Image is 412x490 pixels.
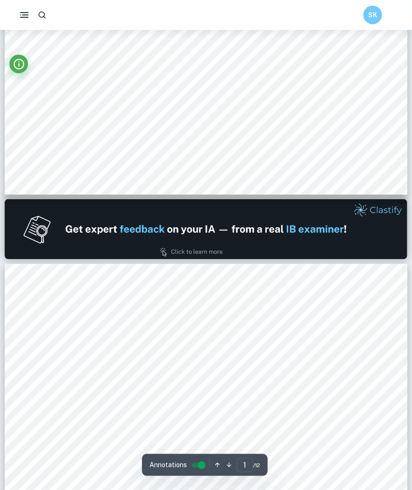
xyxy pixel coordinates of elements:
button: Info [9,55,28,73]
img: Ad [5,199,407,259]
span: / 12 [253,461,260,469]
button: SK [363,6,382,24]
h6: SK [368,10,378,20]
span: Annotations [149,460,187,470]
